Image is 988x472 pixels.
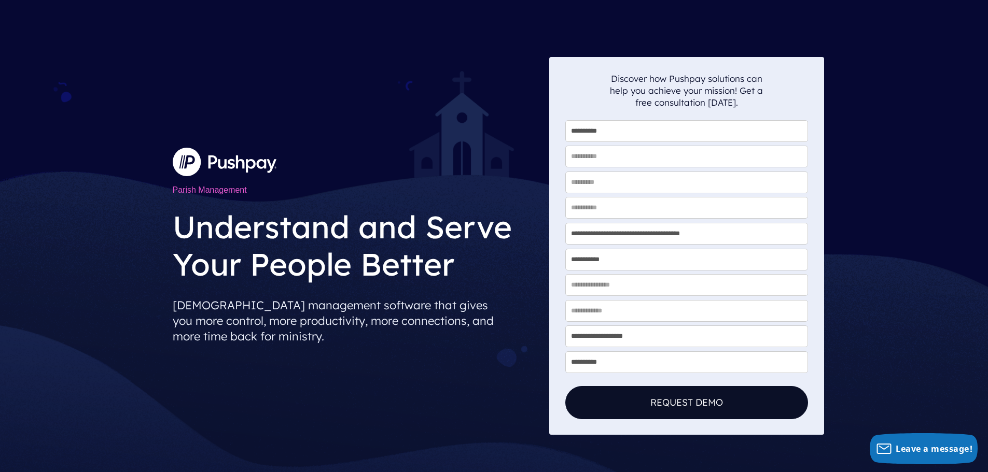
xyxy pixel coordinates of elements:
[173,293,541,348] p: [DEMOGRAPHIC_DATA] management software that gives you more control, more productivity, more conne...
[610,73,763,108] p: Discover how Pushpay solutions can help you achieve your mission! Get a free consultation [DATE].
[870,433,978,464] button: Leave a message!
[896,443,972,454] span: Leave a message!
[173,180,541,200] h1: Parish Management
[565,386,808,419] button: Request Demo
[173,200,541,285] h2: Understand and Serve Your People Better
